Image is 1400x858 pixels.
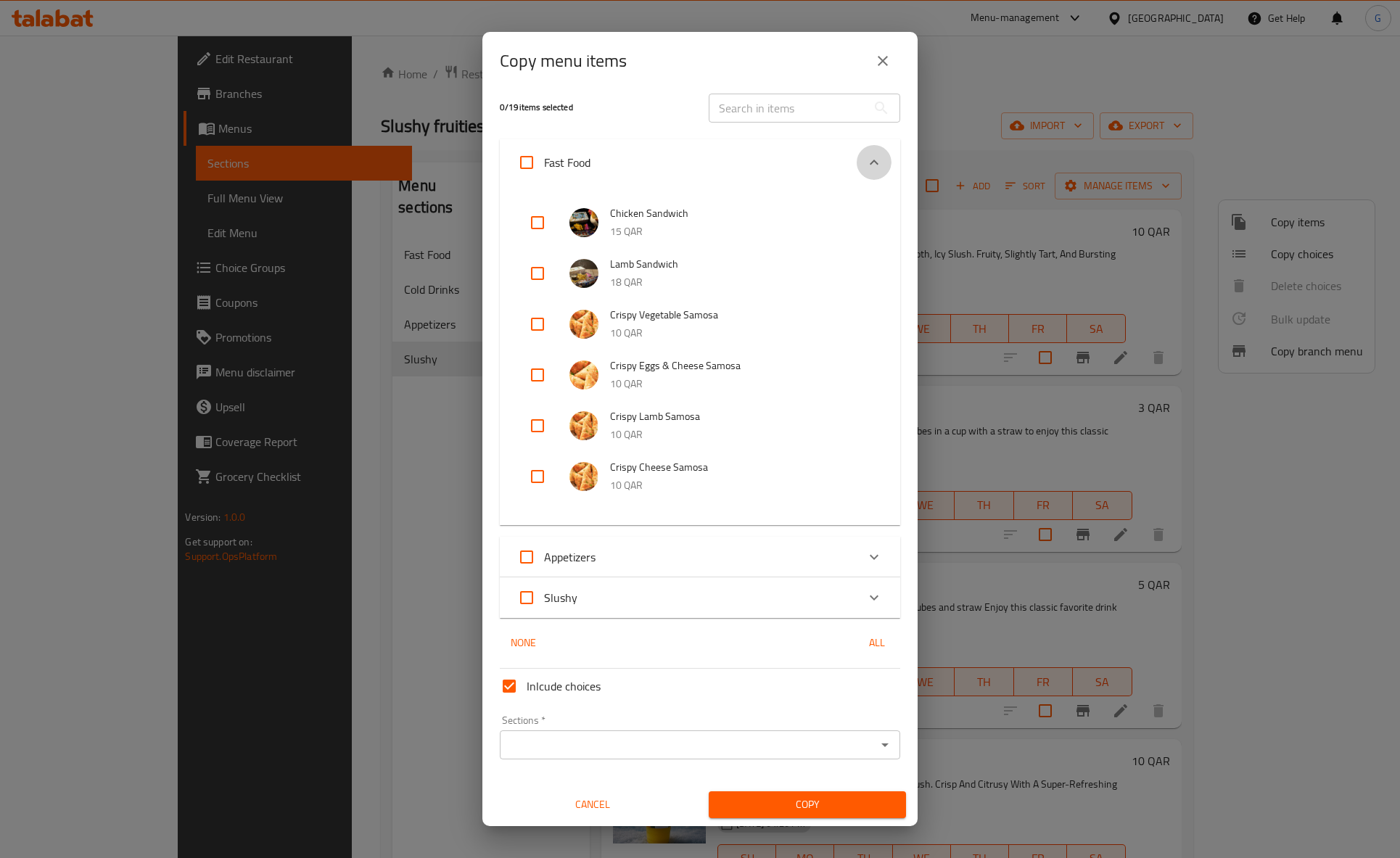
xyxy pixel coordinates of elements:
[709,94,867,123] input: Search in items
[544,546,596,568] span: Appetizers
[509,580,577,615] label: Acknowledge
[865,44,900,78] button: close
[500,186,900,525] div: Expand
[500,796,685,814] span: Cancel
[494,791,691,818] button: Cancel
[610,306,871,324] span: Crispy Vegetable Samosa
[610,273,871,292] p: 18 QAR
[610,205,871,223] span: Chicken Sandwich
[527,677,601,695] span: Inlcude choices
[709,791,906,818] button: Copy
[569,310,598,339] img: Crispy Vegetable Samosa
[500,577,900,618] div: Expand
[544,587,577,609] span: Slushy
[875,735,895,755] button: Open
[854,630,900,656] button: All
[610,357,871,375] span: Crispy Eggs & Cheese Samosa
[610,426,871,444] p: 10 QAR
[610,223,871,241] p: 15 QAR
[610,375,871,393] p: 10 QAR
[569,259,598,288] img: Lamb Sandwich
[610,324,871,342] p: 10 QAR
[569,462,598,491] img: Crispy Cheese Samosa
[569,360,598,389] img: Crispy Eggs & Cheese Samosa
[610,255,871,273] span: Lamb Sandwich
[610,458,871,477] span: Crispy Cheese Samosa
[500,630,546,656] button: None
[610,477,871,495] p: 10 QAR
[509,540,596,574] label: Acknowledge
[500,537,900,577] div: Expand
[610,408,871,426] span: Crispy Lamb Samosa
[500,139,900,186] div: Expand
[544,152,590,173] span: Fast Food
[569,411,598,440] img: Crispy Lamb Samosa
[509,145,590,180] label: Acknowledge
[569,208,598,237] img: Chicken Sandwich
[504,735,872,755] input: Select section
[506,634,540,652] span: None
[860,634,894,652] span: All
[500,102,691,114] h5: 0 / 19 items selected
[720,796,894,814] span: Copy
[500,49,627,73] h2: Copy menu items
